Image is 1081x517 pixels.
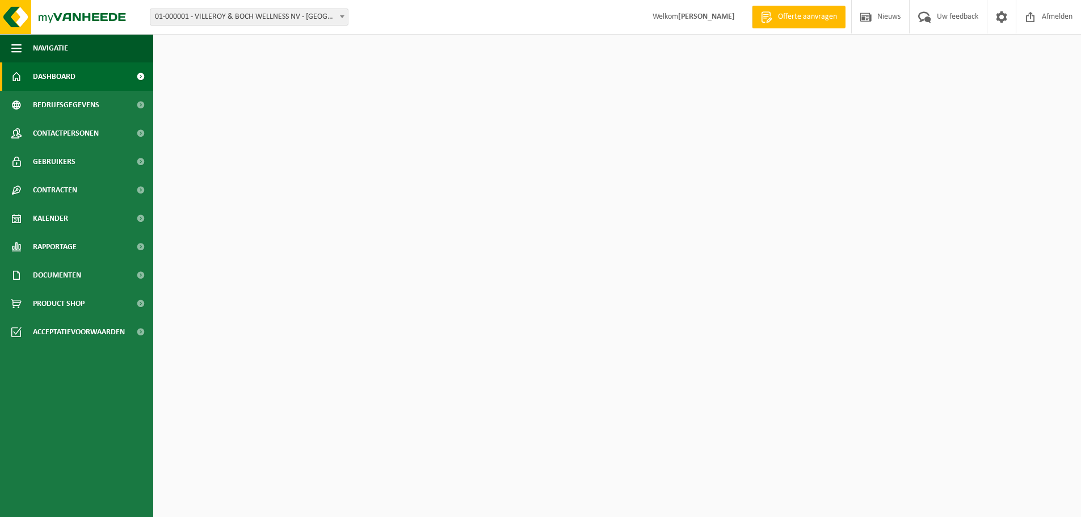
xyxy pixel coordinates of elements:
span: Documenten [33,261,81,289]
span: Contactpersonen [33,119,99,148]
span: Bedrijfsgegevens [33,91,99,119]
span: Offerte aanvragen [775,11,840,23]
span: 01-000001 - VILLEROY & BOCH WELLNESS NV - ROESELARE [150,9,348,25]
a: Offerte aanvragen [752,6,846,28]
span: 01-000001 - VILLEROY & BOCH WELLNESS NV - ROESELARE [150,9,348,26]
span: Contracten [33,176,77,204]
span: Dashboard [33,62,75,91]
span: Navigatie [33,34,68,62]
strong: [PERSON_NAME] [678,12,735,21]
span: Rapportage [33,233,77,261]
span: Gebruikers [33,148,75,176]
span: Kalender [33,204,68,233]
span: Acceptatievoorwaarden [33,318,125,346]
span: Product Shop [33,289,85,318]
